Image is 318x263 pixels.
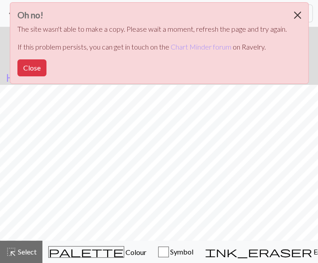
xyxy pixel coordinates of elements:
[169,247,193,256] span: Symbol
[17,24,287,34] p: The site wasn't able to make a copy. Please wait a moment, refresh the page and try again.
[49,246,124,258] span: palette
[171,42,231,51] a: Chart Minder forum
[124,248,146,256] span: Colour
[17,247,37,256] span: Select
[6,246,17,258] span: highlight_alt
[152,241,199,263] button: Symbol
[205,246,312,258] span: ink_eraser
[287,3,308,28] button: Close
[17,59,46,76] button: Close
[42,241,152,263] button: Colour
[17,42,287,52] p: If this problem persists, you can get in touch on the on Ravelry.
[17,10,287,20] h3: Oh no!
